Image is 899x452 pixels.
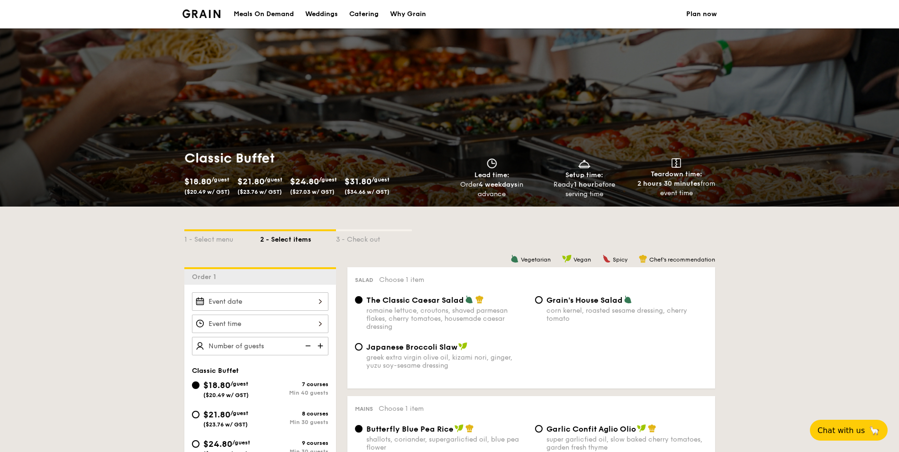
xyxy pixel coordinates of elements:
[535,296,543,304] input: Grain's House Saladcorn kernel, roasted sesame dressing, cherry tomato
[203,421,248,428] span: ($23.76 w/ GST)
[237,189,282,195] span: ($23.76 w/ GST)
[372,176,390,183] span: /guest
[184,150,446,167] h1: Classic Buffet
[366,353,527,370] div: greek extra virgin olive oil, kizami nori, ginger, yuzu soy-sesame dressing
[577,158,591,169] img: icon-dish.430c3a2e.svg
[264,176,282,183] span: /guest
[366,296,464,305] span: The Classic Caesar Salad
[260,231,336,244] div: 2 - Select items
[230,410,248,416] span: /guest
[485,158,499,169] img: icon-clock.2db775ea.svg
[260,440,328,446] div: 9 courses
[355,425,363,433] input: Butterfly Blue Pea Riceshallots, coriander, supergarlicfied oil, blue pea flower
[232,439,250,446] span: /guest
[546,307,708,323] div: corn kernel, roasted sesame dressing, cherry tomato
[474,171,509,179] span: Lead time:
[565,171,603,179] span: Setup time:
[184,189,230,195] span: ($20.49 w/ GST)
[366,307,527,331] div: romaine lettuce, croutons, shaved parmesan flakes, cherry tomatoes, housemade caesar dressing
[651,170,702,178] span: Teardown time:
[535,425,543,433] input: Garlic Confit Aglio Oliosuper garlicfied oil, slow baked cherry tomatoes, garden fresh thyme
[192,411,200,418] input: $21.80/guest($23.76 w/ GST)8 coursesMin 30 guests
[355,406,373,412] span: Mains
[613,256,627,263] span: Spicy
[634,179,719,198] div: from event time
[260,389,328,396] div: Min 40 guests
[192,315,328,333] input: Event time
[366,343,457,352] span: Japanese Broccoli Slaw
[458,342,468,351] img: icon-vegan.f8ff3823.svg
[192,440,200,448] input: $24.80/guest($27.03 w/ GST)9 coursesMin 30 guests
[182,9,221,18] img: Grain
[230,380,248,387] span: /guest
[203,439,232,449] span: $24.80
[379,276,424,284] span: Choose 1 item
[260,419,328,425] div: Min 30 guests
[574,181,594,189] strong: 1 hour
[184,176,211,187] span: $18.80
[192,273,220,281] span: Order 1
[300,337,314,355] img: icon-reduce.1d2dbef1.svg
[211,176,229,183] span: /guest
[521,256,551,263] span: Vegetarian
[203,380,230,390] span: $18.80
[869,425,880,436] span: 🦙
[624,295,632,304] img: icon-vegetarian.fe4039eb.svg
[479,181,518,189] strong: 4 weekdays
[810,420,888,441] button: Chat with us🦙
[465,295,473,304] img: icon-vegetarian.fe4039eb.svg
[319,176,337,183] span: /guest
[573,256,591,263] span: Vegan
[465,424,474,433] img: icon-chef-hat.a58ddaea.svg
[203,392,249,398] span: ($20.49 w/ GST)
[637,424,646,433] img: icon-vegan.f8ff3823.svg
[345,189,390,195] span: ($34.66 w/ GST)
[542,180,627,199] div: Ready before serving time
[817,426,865,435] span: Chat with us
[602,254,611,263] img: icon-spicy.37a8142b.svg
[336,231,412,244] div: 3 - Check out
[546,296,623,305] span: Grain's House Salad
[648,424,656,433] img: icon-chef-hat.a58ddaea.svg
[355,277,373,283] span: Salad
[260,410,328,417] div: 8 courses
[366,425,454,434] span: Butterfly Blue Pea Rice
[290,176,319,187] span: $24.80
[562,254,572,263] img: icon-vegan.f8ff3823.svg
[546,425,636,434] span: Garlic Confit Aglio Olio
[260,381,328,388] div: 7 courses
[192,292,328,311] input: Event date
[355,343,363,351] input: Japanese Broccoli Slawgreek extra virgin olive oil, kizami nori, ginger, yuzu soy-sesame dressing
[366,435,527,452] div: shallots, coriander, supergarlicfied oil, blue pea flower
[355,296,363,304] input: The Classic Caesar Saladromaine lettuce, croutons, shaved parmesan flakes, cherry tomatoes, house...
[649,256,715,263] span: Chef's recommendation
[203,409,230,420] span: $21.80
[510,254,519,263] img: icon-vegetarian.fe4039eb.svg
[192,367,239,375] span: Classic Buffet
[182,9,221,18] a: Logotype
[546,435,708,452] div: super garlicfied oil, slow baked cherry tomatoes, garden fresh thyme
[290,189,335,195] span: ($27.03 w/ GST)
[192,381,200,389] input: $18.80/guest($20.49 w/ GST)7 coursesMin 40 guests
[237,176,264,187] span: $21.80
[454,424,464,433] img: icon-vegan.f8ff3823.svg
[314,337,328,355] img: icon-add.58712e84.svg
[192,337,328,355] input: Number of guests
[639,254,647,263] img: icon-chef-hat.a58ddaea.svg
[184,231,260,244] div: 1 - Select menu
[637,180,700,188] strong: 2 hours 30 minutes
[475,295,484,304] img: icon-chef-hat.a58ddaea.svg
[379,405,424,413] span: Choose 1 item
[345,176,372,187] span: $31.80
[672,158,681,168] img: icon-teardown.65201eee.svg
[450,180,535,199] div: Order in advance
